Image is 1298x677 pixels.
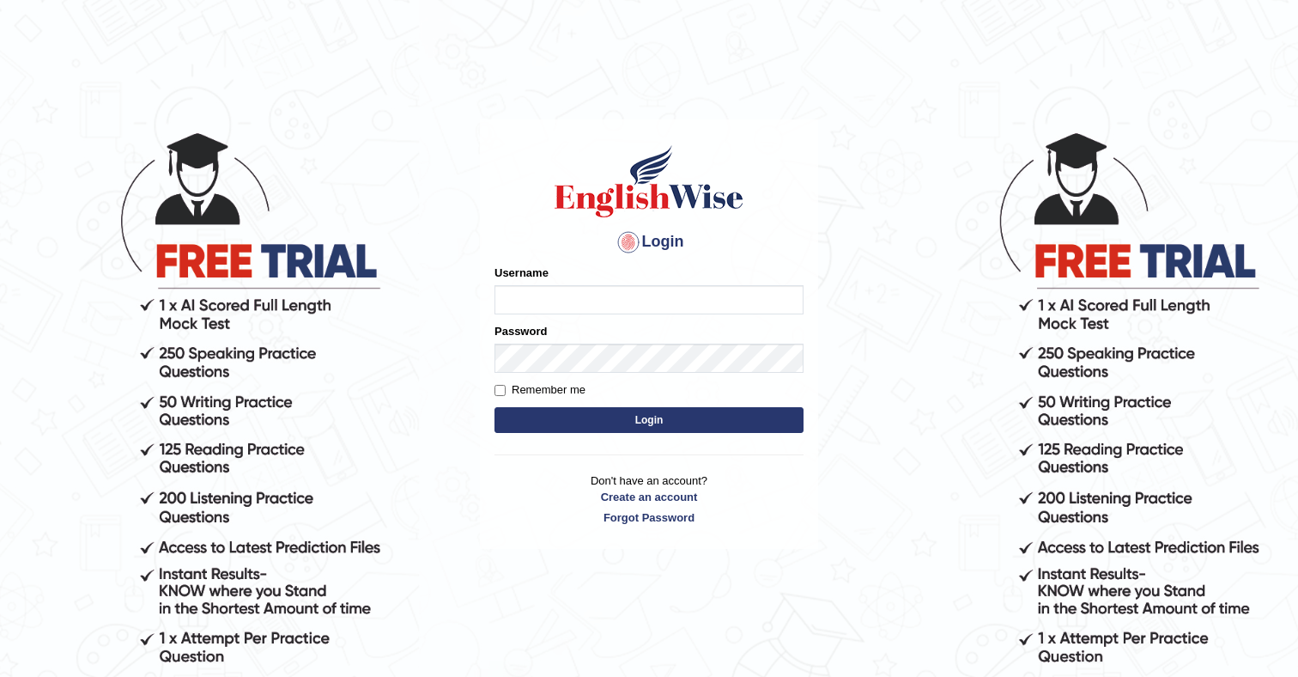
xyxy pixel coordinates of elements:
label: Username [494,265,549,281]
input: Remember me [494,385,506,396]
label: Remember me [494,381,585,399]
a: Create an account [494,489,804,505]
label: Password [494,323,547,339]
img: Logo of English Wise sign in for intelligent practice with AI [551,143,747,220]
h4: Login [494,229,804,256]
button: Login [494,407,804,433]
a: Forgot Password [494,509,804,526]
p: Don't have an account? [494,473,804,526]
